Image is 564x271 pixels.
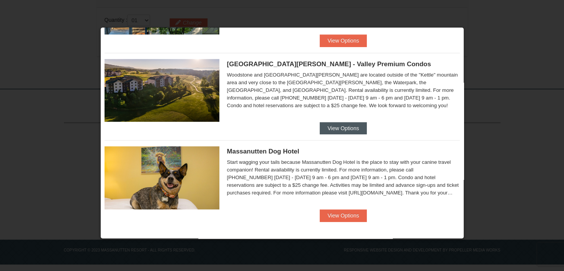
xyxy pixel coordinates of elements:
img: 19219041-4-ec11c166.jpg [105,59,219,122]
button: View Options [320,209,366,222]
span: [GEOGRAPHIC_DATA][PERSON_NAME] - Valley Premium Condos [227,60,431,68]
button: View Options [320,34,366,47]
div: Start wagging your tails because Massanutten Dog Hotel is the place to stay with your canine trav... [227,158,460,197]
div: Woodstone and [GEOGRAPHIC_DATA][PERSON_NAME] are located outside of the "Kettle" mountain area an... [227,71,460,109]
img: 27428181-5-81c892a3.jpg [105,146,219,209]
span: Massanutten Dog Hotel [227,148,299,155]
button: View Options [320,122,366,134]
